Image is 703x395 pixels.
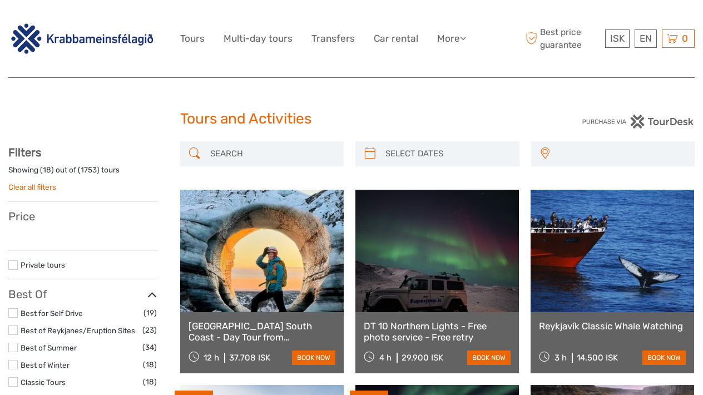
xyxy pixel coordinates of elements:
[204,353,219,363] span: 12 h
[379,353,392,363] span: 4 h
[21,309,83,318] a: Best for Self Drive
[143,307,157,319] span: (19)
[21,361,70,369] a: Best of Winter
[142,324,157,337] span: (23)
[229,353,270,363] div: 37.708 ISK
[143,376,157,388] span: (18)
[437,31,466,47] a: More
[21,343,77,352] a: Best of Summer
[189,320,335,343] a: [GEOGRAPHIC_DATA] South Coast - Day Tour from [GEOGRAPHIC_DATA]
[642,350,686,365] a: book now
[555,353,567,363] span: 3 h
[402,353,443,363] div: 29.900 ISK
[142,341,157,354] span: (34)
[635,29,657,48] div: EN
[206,144,339,164] input: SEARCH
[610,33,625,44] span: ISK
[539,320,686,332] a: Reykjavík Classic Whale Watching
[311,31,355,47] a: Transfers
[8,165,157,182] div: Showing ( ) out of ( ) tours
[143,358,157,371] span: (18)
[180,31,205,47] a: Tours
[21,326,135,335] a: Best of Reykjanes/Eruption Sites
[292,350,335,365] a: book now
[8,146,41,159] strong: Filters
[180,110,523,128] h1: Tours and Activities
[577,353,618,363] div: 14.500 ISK
[21,378,66,387] a: Classic Tours
[381,144,514,164] input: SELECT DATES
[523,26,603,51] span: Best price guarantee
[43,165,51,175] label: 18
[467,350,511,365] a: book now
[8,210,157,223] h3: Price
[81,165,97,175] label: 1753
[582,115,695,129] img: PurchaseViaTourDesk.png
[8,288,157,301] h3: Best Of
[8,22,156,56] img: 3142-b3e26b51-08fe-4449-b938-50ec2168a4a0_logo_big.png
[374,31,418,47] a: Car rental
[8,182,56,191] a: Clear all filters
[21,260,65,269] a: Private tours
[364,320,511,343] a: DT 10 Northern Lights - Free photo service - Free retry
[224,31,293,47] a: Multi-day tours
[680,33,690,44] span: 0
